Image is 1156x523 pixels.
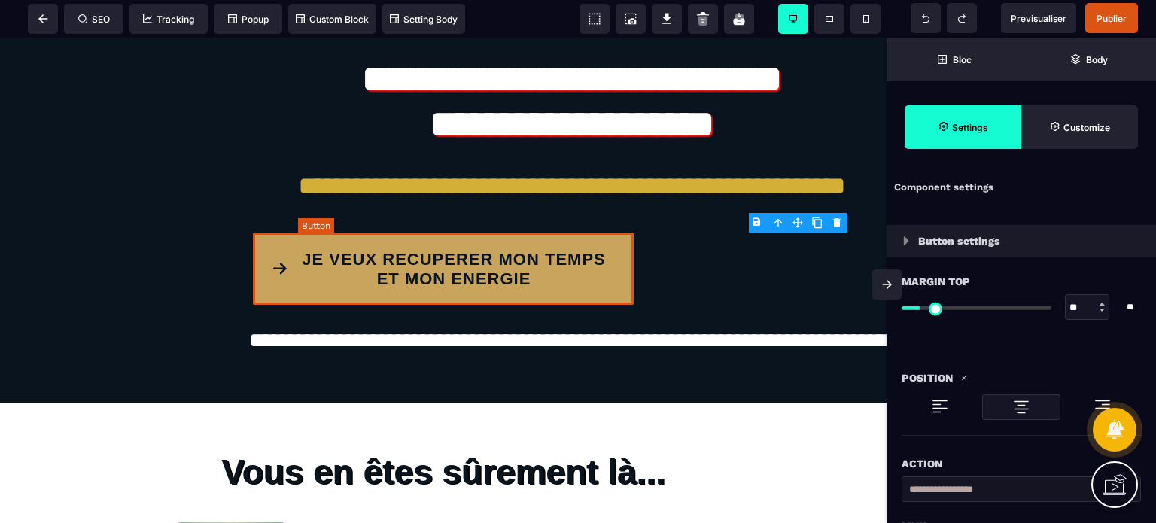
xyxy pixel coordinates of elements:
span: Preview [1001,3,1076,33]
span: Settings [905,105,1021,149]
span: Open Layer Manager [1021,38,1156,81]
span: Setting Body [390,14,458,25]
span: Open Blocks [887,38,1021,81]
strong: Customize [1063,122,1110,133]
span: Screenshot [616,4,646,34]
span: Margin Top [902,272,970,290]
span: Publier [1097,13,1127,24]
span: Previsualiser [1011,13,1066,24]
span: Open Style Manager [1021,105,1138,149]
span: Popup [228,14,269,25]
p: Position [902,369,953,387]
button: JE VEUX RECUPERER MON TEMPS ET MON ENERGIE [253,195,634,267]
span: SEO [78,14,110,25]
div: Action [902,455,1141,473]
span: Tracking [143,14,194,25]
strong: Settings [952,122,988,133]
img: loading [903,236,909,245]
span: Custom Block [296,14,369,25]
img: loading [931,397,949,415]
img: loading [960,374,968,382]
strong: Bloc [953,54,972,65]
img: loading [1012,398,1030,416]
h1: Vous en êtes sûrement là... [151,406,736,462]
span: View components [580,4,610,34]
div: Component settings [887,173,1156,202]
p: Button settings [918,232,1000,250]
strong: Body [1086,54,1108,65]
